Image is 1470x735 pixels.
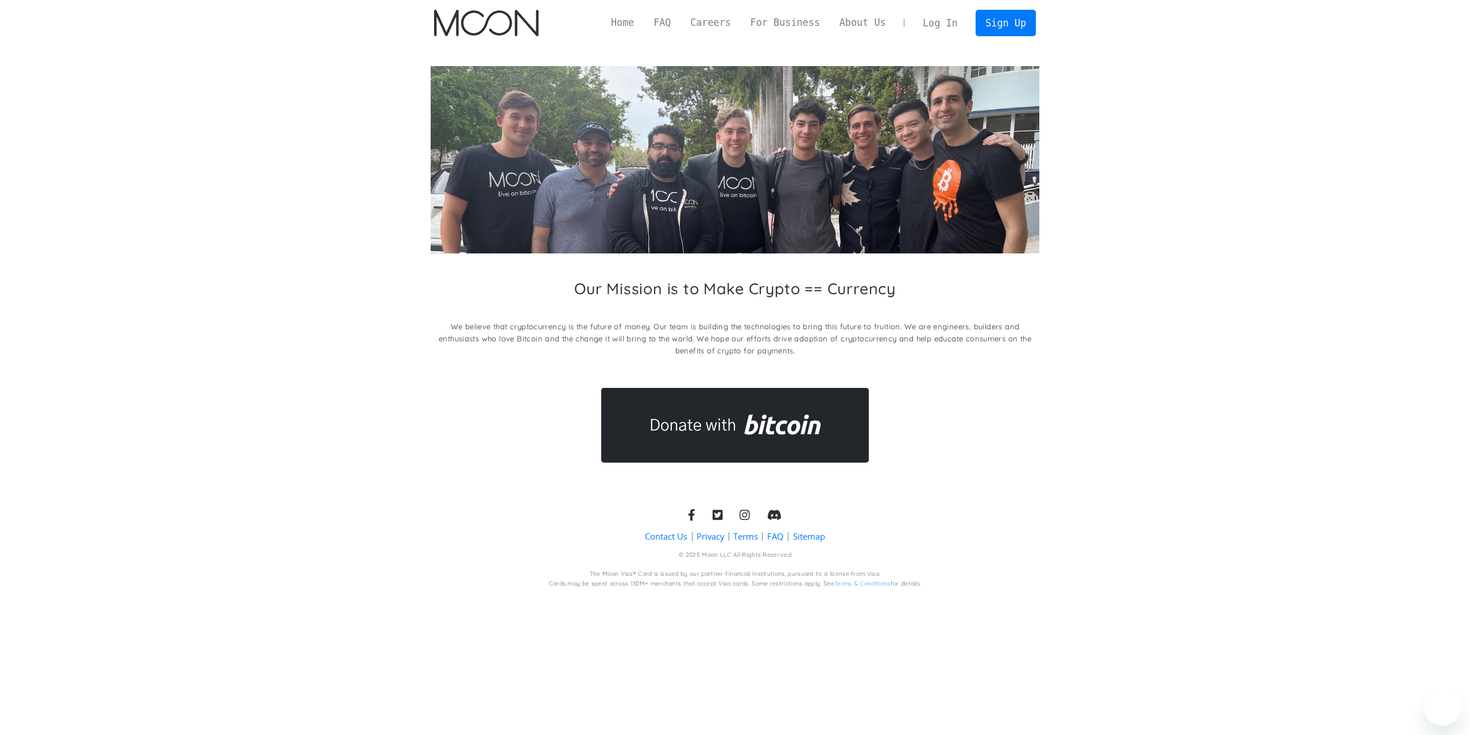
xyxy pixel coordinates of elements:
a: Terms [733,530,758,542]
a: Log In [913,10,967,36]
div: Cards may be spent across 130M+ merchants that accept Visa cards. Some restrictions apply. See fo... [549,580,922,588]
div: © 2025 Moon LLC All Rights Reserved [679,551,791,560]
a: Home [601,16,644,30]
a: FAQ [644,16,680,30]
a: FAQ [767,530,784,542]
a: Privacy [697,530,724,542]
div: The Moon Visa® Card is issued by our partner Financial Institutions, pursuant to a license from V... [590,570,881,579]
a: home [434,10,538,36]
a: Terms & Conditions [834,580,891,587]
a: Sitemap [793,530,825,542]
a: For Business [741,16,830,30]
a: Sign Up [976,10,1035,36]
a: About Us [830,16,896,30]
iframe: Кнопка запуска окна обмена сообщениями [1424,689,1461,726]
h2: Our Mission is to Make Crypto == Currency [574,279,896,298]
a: Careers [680,16,740,30]
a: Contact Us [645,530,687,542]
p: We believe that cryptocurrency is the future of money. Our team is building the technologies to b... [431,321,1040,357]
img: Moon Logo [434,10,538,36]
